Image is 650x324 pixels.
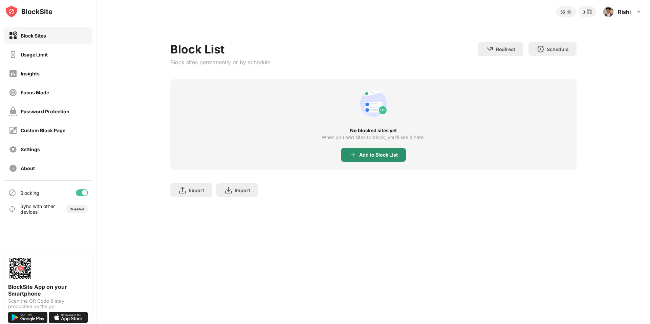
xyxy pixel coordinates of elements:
div: Focus Mode [21,90,49,95]
div: Block Sites [21,33,46,39]
div: 55 [560,9,565,15]
div: animation [357,87,390,120]
img: get-it-on-google-play.svg [8,312,47,323]
div: Block sites permanently or by schedule [170,59,270,66]
div: No blocked sites yet [170,128,577,133]
div: Export [189,187,204,193]
div: Insights [21,71,40,76]
div: Usage Limit [21,52,48,57]
div: 3 [583,9,585,15]
div: BlockSite App on your Smartphone [8,283,88,297]
img: settings-off.svg [9,145,17,154]
img: points-small.svg [565,8,573,16]
div: Blocking [20,190,39,196]
div: About [21,165,35,171]
div: Custom Block Page [21,128,65,133]
img: customize-block-page-off.svg [9,126,17,135]
img: blocking-icon.svg [8,189,16,197]
div: Block List [170,42,270,56]
img: reward-small.svg [585,8,593,16]
div: Settings [21,146,40,152]
img: block-on.svg [9,31,17,40]
div: Sync with other devices [20,203,55,215]
div: Scan the QR Code & stay productive on the go [8,298,88,309]
div: Redirect [496,46,515,52]
img: about-off.svg [9,164,17,172]
img: sync-icon.svg [8,205,16,213]
div: Add to Block List [359,152,398,158]
img: ACg8ocIFp4NuoPhkUVCtGXHJZUF7w2xlsL8MrPp8ZQPjYDxC7uwhcOw=s96-c [603,6,614,17]
img: focus-off.svg [9,88,17,97]
img: time-usage-off.svg [9,50,17,59]
img: insights-off.svg [9,69,17,78]
div: Schedule [547,46,568,52]
img: options-page-qr-code.png [8,256,32,281]
img: download-on-the-app-store.svg [49,312,88,323]
div: Import [235,187,250,193]
img: password-protection-off.svg [9,107,17,116]
img: logo-blocksite.svg [5,5,52,18]
div: Disabled [70,207,84,211]
div: Rishi [618,8,631,15]
div: When you add sites to block, you’ll see it here. [322,135,425,140]
div: Password Protection [21,109,69,114]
